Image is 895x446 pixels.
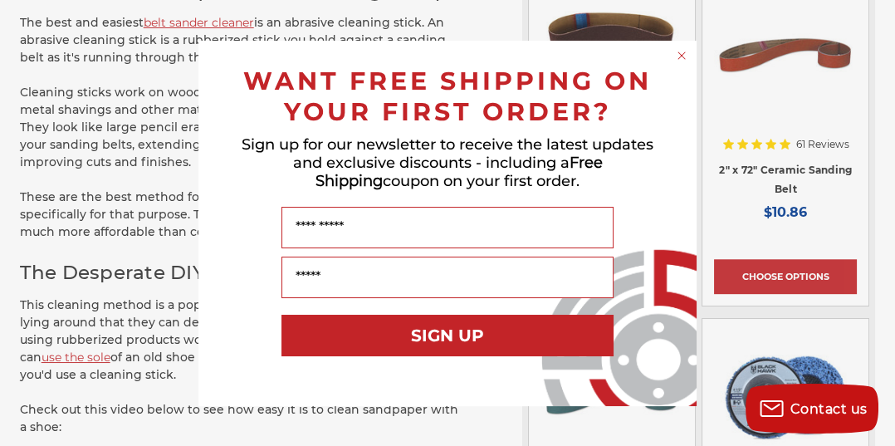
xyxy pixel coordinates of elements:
[746,384,878,434] button: Contact us
[673,47,690,64] button: Close dialog
[790,401,868,417] span: Contact us
[315,154,603,190] span: Free Shipping
[242,135,653,190] span: Sign up for our newsletter to receive the latest updates and exclusive discounts - including a co...
[281,315,614,356] button: SIGN UP
[243,66,652,127] span: WANT FREE SHIPPING ON YOUR FIRST ORDER?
